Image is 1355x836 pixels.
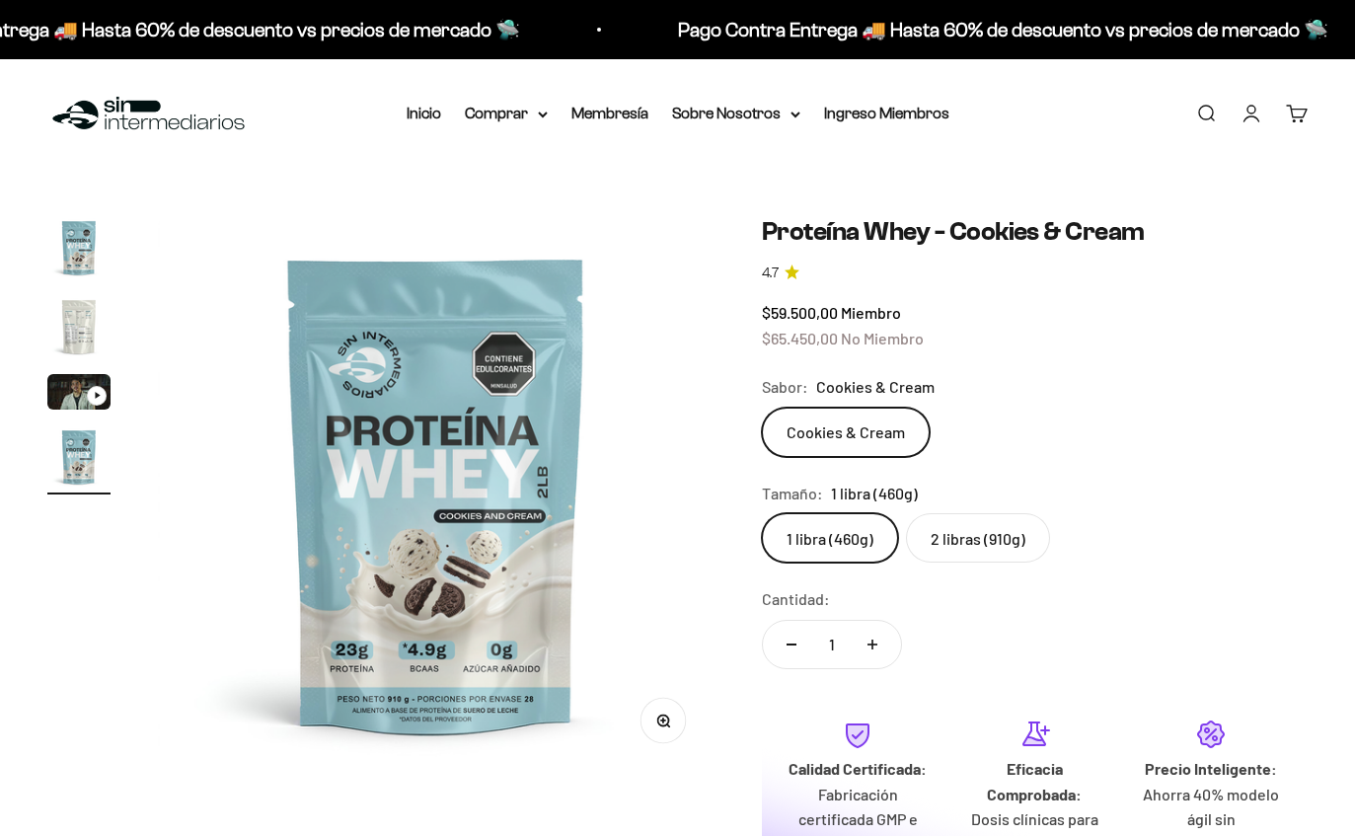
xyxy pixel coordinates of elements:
img: Proteína Whey - Cookies & Cream [47,216,111,279]
button: Aumentar cantidad [844,621,901,668]
strong: Precio Inteligente: [1145,759,1277,778]
span: Miembro [841,303,901,322]
strong: Calidad Certificada: [789,759,927,778]
button: Ir al artículo 4 [47,425,111,494]
strong: Eficacia Comprobada: [987,759,1082,803]
span: $59.500,00 [762,303,838,322]
p: Pago Contra Entrega 🚚 Hasta 60% de descuento vs precios de mercado 🛸 [662,14,1313,45]
legend: Sabor: [762,374,808,400]
img: Proteína Whey - Cookies & Cream [47,295,111,358]
legend: Tamaño: [762,481,823,506]
span: Cookies & Cream [816,374,935,400]
label: Cantidad: [762,586,830,612]
span: $65.450,00 [762,329,838,347]
button: Ir al artículo 3 [47,374,111,416]
a: Membresía [571,105,648,121]
button: Ir al artículo 1 [47,216,111,285]
a: Ingreso Miembros [824,105,949,121]
img: Proteína Whey - Cookies & Cream [158,216,715,773]
a: Inicio [407,105,441,121]
button: Ir al artículo 2 [47,295,111,364]
button: Reducir cantidad [763,621,820,668]
span: No Miembro [841,329,924,347]
span: 1 libra (460g) [831,481,918,506]
summary: Sobre Nosotros [672,101,800,126]
img: Proteína Whey - Cookies & Cream [47,425,111,489]
summary: Comprar [465,101,548,126]
a: 4.74.7 de 5.0 estrellas [762,263,1308,284]
span: 4.7 [762,263,779,284]
h1: Proteína Whey - Cookies & Cream [762,216,1308,247]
